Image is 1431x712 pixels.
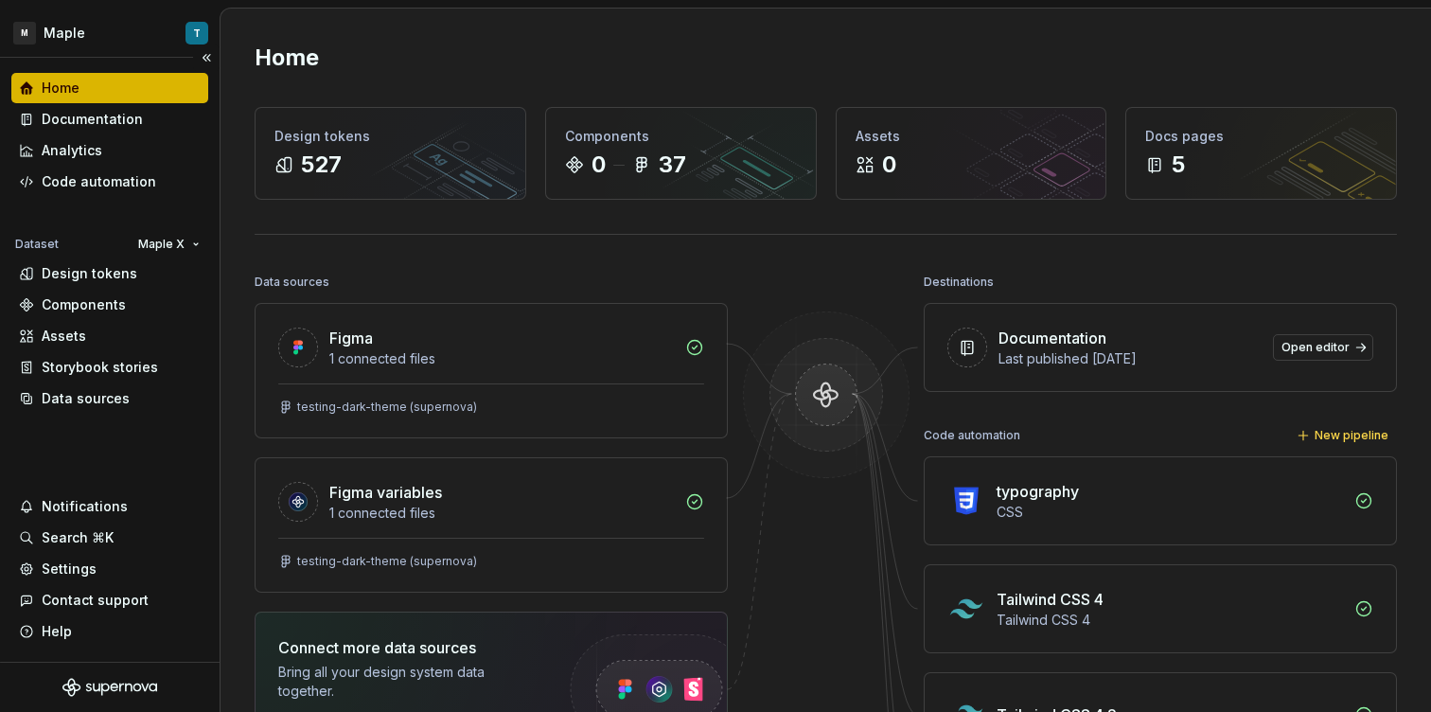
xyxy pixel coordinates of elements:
[924,269,994,295] div: Destinations
[42,622,72,641] div: Help
[42,110,143,129] div: Documentation
[42,79,79,98] div: Home
[329,327,373,349] div: Figma
[255,107,526,200] a: Design tokens527
[1273,334,1373,361] a: Open editor
[329,481,442,504] div: Figma variables
[11,523,208,553] button: Search ⌘K
[44,24,85,43] div: Maple
[255,303,728,438] a: Figma1 connected filestesting-dark-theme (supernova)
[997,611,1343,630] div: Tailwind CSS 4
[11,616,208,647] button: Help
[193,44,220,71] button: Collapse sidebar
[255,43,319,73] h2: Home
[42,389,130,408] div: Data sources
[997,480,1079,503] div: typography
[11,383,208,414] a: Data sources
[1172,150,1185,180] div: 5
[11,321,208,351] a: Assets
[11,104,208,134] a: Documentation
[11,258,208,289] a: Design tokens
[255,457,728,593] a: Figma variables1 connected filestesting-dark-theme (supernova)
[1125,107,1397,200] a: Docs pages5
[42,264,137,283] div: Design tokens
[13,22,36,44] div: M
[856,127,1087,146] div: Assets
[882,150,896,180] div: 0
[329,504,674,523] div: 1 connected files
[11,135,208,166] a: Analytics
[4,12,216,53] button: MMapleT
[11,352,208,383] a: Storybook stories
[42,327,86,346] div: Assets
[15,237,59,252] div: Dataset
[42,141,102,160] div: Analytics
[301,150,342,180] div: 527
[11,73,208,103] a: Home
[138,237,185,252] span: Maple X
[42,591,149,610] div: Contact support
[998,327,1106,349] div: Documentation
[1145,127,1377,146] div: Docs pages
[42,358,158,377] div: Storybook stories
[278,636,534,659] div: Connect more data sources
[42,172,156,191] div: Code automation
[278,663,534,701] div: Bring all your design system data together.
[255,269,329,295] div: Data sources
[11,491,208,522] button: Notifications
[1291,422,1397,449] button: New pipeline
[592,150,606,180] div: 0
[565,127,797,146] div: Components
[836,107,1107,200] a: Assets0
[11,554,208,584] a: Settings
[11,290,208,320] a: Components
[545,107,817,200] a: Components037
[659,150,686,180] div: 37
[998,349,1262,368] div: Last published [DATE]
[297,400,477,415] div: testing-dark-theme (supernova)
[62,678,157,697] svg: Supernova Logo
[42,560,97,578] div: Settings
[42,497,128,516] div: Notifications
[193,26,201,41] div: T
[1281,340,1350,355] span: Open editor
[997,588,1104,611] div: Tailwind CSS 4
[274,127,506,146] div: Design tokens
[297,554,477,569] div: testing-dark-theme (supernova)
[329,349,674,368] div: 1 connected files
[11,167,208,197] a: Code automation
[42,528,114,547] div: Search ⌘K
[130,231,208,258] button: Maple X
[42,295,126,314] div: Components
[924,422,1020,449] div: Code automation
[11,585,208,615] button: Contact support
[997,503,1343,522] div: CSS
[1315,428,1388,443] span: New pipeline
